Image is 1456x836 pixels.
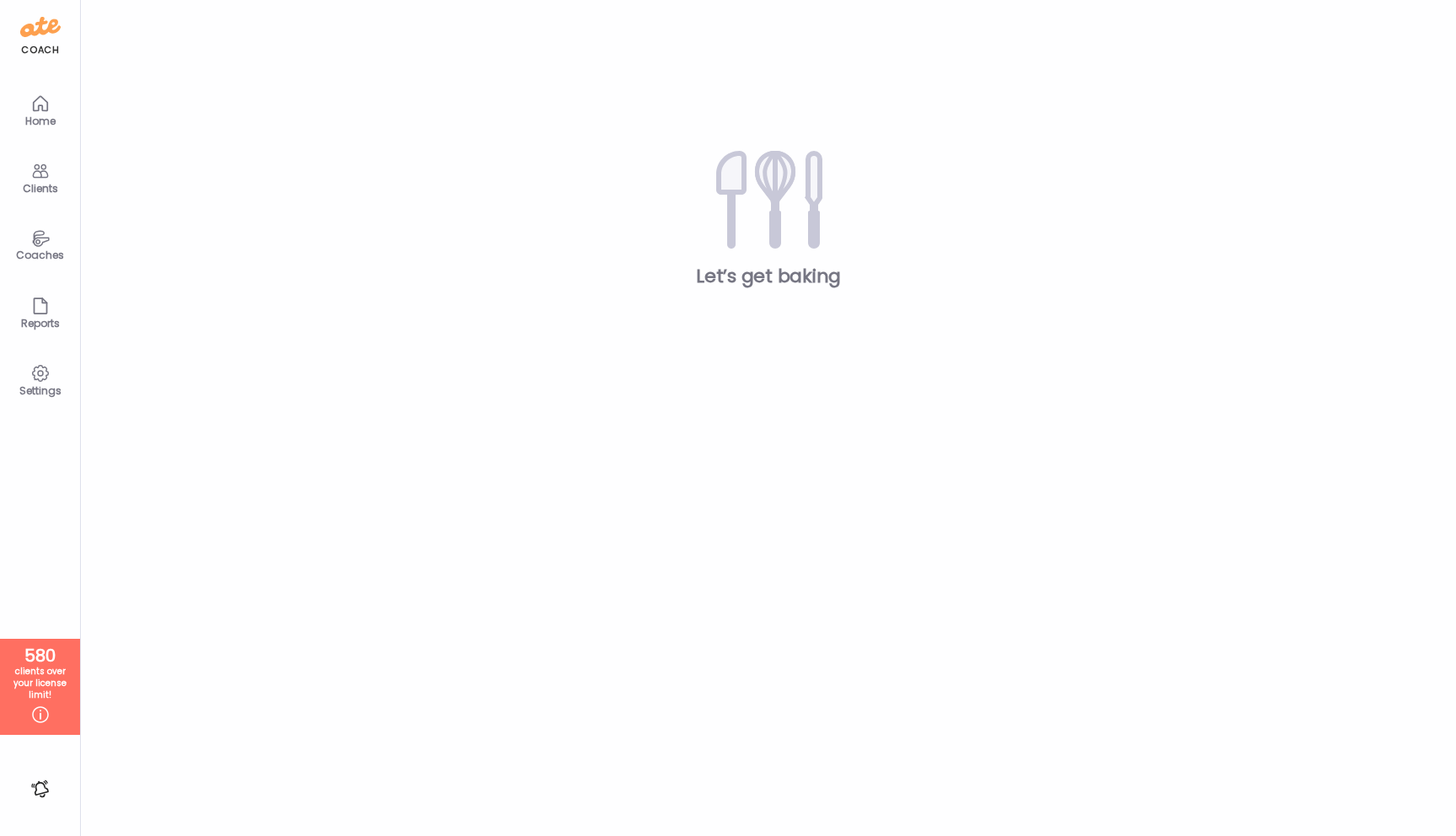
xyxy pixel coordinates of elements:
[6,666,74,701] div: clients over your license limit!
[20,13,61,40] img: ate
[10,183,71,194] div: Clients
[10,318,71,329] div: Reports
[21,43,59,57] div: coach
[10,249,71,260] div: Coaches
[6,646,74,666] div: 580
[10,385,71,396] div: Settings
[108,264,1429,289] div: Let’s get baking
[10,115,71,126] div: Home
